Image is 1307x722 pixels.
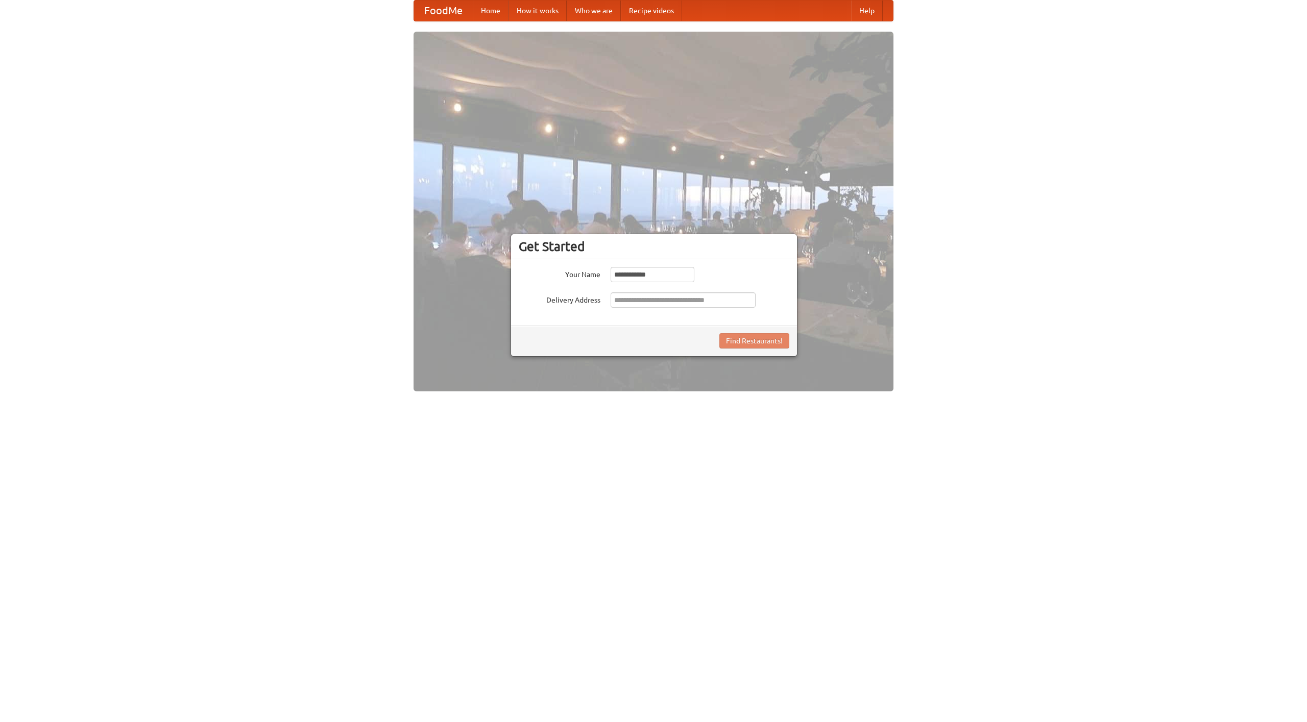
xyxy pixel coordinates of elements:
a: Help [851,1,883,21]
button: Find Restaurants! [719,333,789,348]
a: How it works [509,1,567,21]
a: Recipe videos [621,1,682,21]
a: FoodMe [414,1,473,21]
a: Home [473,1,509,21]
label: Your Name [519,267,600,280]
h3: Get Started [519,239,789,254]
a: Who we are [567,1,621,21]
label: Delivery Address [519,292,600,305]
